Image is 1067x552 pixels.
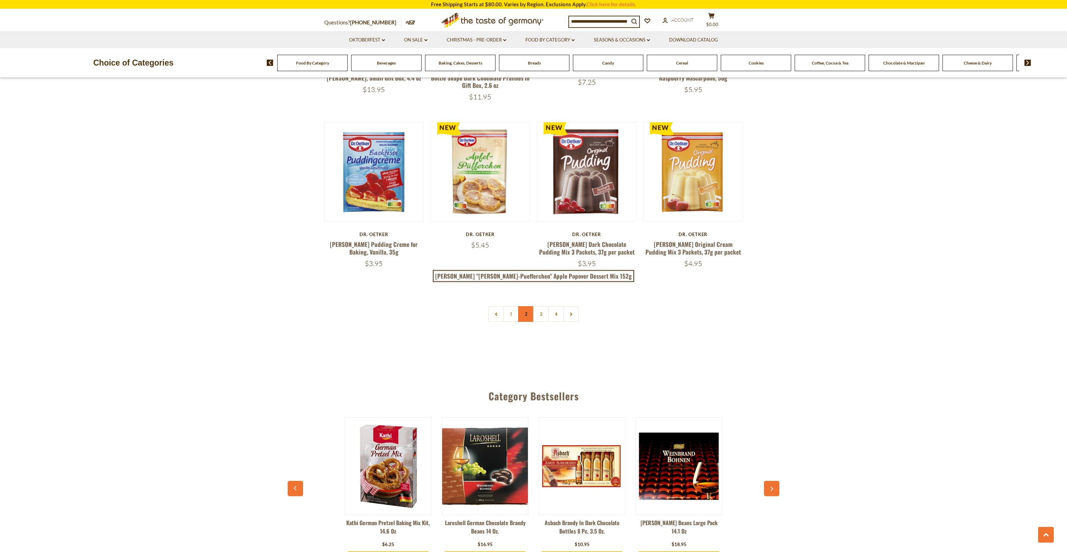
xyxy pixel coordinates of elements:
[267,60,273,66] img: previous arrow
[663,16,694,24] a: Account
[431,232,530,237] div: Dr. Oetker
[324,18,402,27] p: Questions?
[669,36,718,44] a: Download Catalog
[325,122,423,221] img: Dr. Oetker Pudding Creme for Baking, Vanilla, 35g
[469,92,491,101] span: $11.95
[404,36,427,44] a: On Sale
[671,17,694,23] span: Account
[503,306,519,322] a: 1
[442,519,528,539] a: Laroshell German Chocolate Brandy Beans 14 oz.
[602,60,614,66] a: Candy
[706,22,718,27] span: $0.00
[964,60,992,66] a: Cheese & Dairy
[447,36,506,44] a: Christmas - PRE-ORDER
[548,306,564,322] a: 4
[330,240,418,256] a: [PERSON_NAME] Pudding Creme for Baking, Vanilla, 35g
[365,259,383,268] span: $3.95
[345,423,431,509] img: Kathi German Pretzel Baking Mix Kit, 14.6 oz
[433,270,635,282] a: [PERSON_NAME] "[PERSON_NAME]-Puefferchen" Apple Popover Dessert Mix 152g
[324,232,424,237] div: Dr. Oetker
[296,60,329,66] a: Food By Category
[533,306,549,322] a: 3
[701,13,722,30] button: $0.00
[539,423,625,509] img: Asbach Brandy in Dark Chocolate Bottles 8 pc. 3.5 oz.
[442,423,528,509] img: Laroshell German Chocolate Brandy Beans 14 oz.
[1024,60,1031,66] img: next arrow
[291,380,776,409] div: Category Bestsellers
[684,85,702,94] span: $5.95
[587,1,636,7] a: Click here for details.
[636,519,722,539] a: [PERSON_NAME] Beans Large Pack 14.1 oz
[812,60,848,66] a: Coffee, Cocoa & Tea
[539,519,625,539] a: Asbach Brandy in Dark Chocolate Bottles 8 pc. 3.5 oz.
[636,423,722,509] img: Boehme Brandy Beans Large Pack 14.1 oz
[645,240,741,256] a: [PERSON_NAME] Original Cream Pudding Mix 3 Packets, 37g per packet
[439,60,482,66] a: Baking, Cakes, Desserts
[575,541,590,548] div: $10.95
[350,19,396,25] a: [PHONE_NUMBER]
[749,60,764,66] a: Cookies
[518,306,534,322] a: 2
[345,519,431,539] a: Kathi German Pretzel Baking Mix Kit, 14.6 oz
[578,259,596,268] span: $3.95
[643,232,743,237] div: Dr. Oetker
[349,36,385,44] a: Oktoberfest
[478,541,493,548] div: $16.95
[537,122,636,221] img: Dr. Oetker Dark Chocolate Pudding Mix 3 Packets, 37g per packet
[684,259,702,268] span: $4.95
[382,541,394,548] div: $6.25
[676,60,688,66] a: Cereal
[363,85,385,94] span: $13.95
[528,60,541,66] a: Breads
[539,240,635,256] a: [PERSON_NAME] Dark Chocolate Pudding Mix 3 Packets, 37g per packet
[377,60,396,66] a: Beverages
[537,232,636,237] div: Dr. Oetker
[525,36,575,44] a: Food By Category
[644,122,742,221] img: Dr. Oetker Original Cream Pudding Mix 3 Packets, 37g per packet
[431,122,530,221] img: Dr. Oetker "Apfel-Puefferchen" Apple Popover Dessert Mix 152g
[594,36,650,44] a: Seasons & Occasions
[471,241,489,249] span: $5.45
[578,78,596,86] span: $7.25
[672,541,687,548] div: $18.95
[431,66,530,90] a: Abtey "[PERSON_NAME]" Champagne Bottle Shape Dark Chocolate Pralines in Gift Box, 2.6 oz
[883,60,925,66] a: Chocolate & Marzipan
